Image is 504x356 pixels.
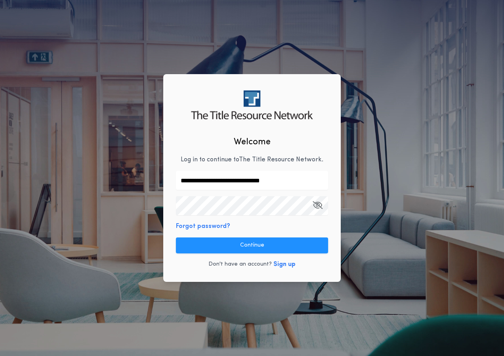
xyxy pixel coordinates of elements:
[176,222,230,231] button: Forgot password?
[176,237,328,253] button: Continue
[191,90,313,119] img: logo
[208,260,272,268] p: Don't have an account?
[181,155,323,165] p: Log in to continue to The Title Resource Network .
[234,136,271,149] h2: Welcome
[273,260,296,269] button: Sign up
